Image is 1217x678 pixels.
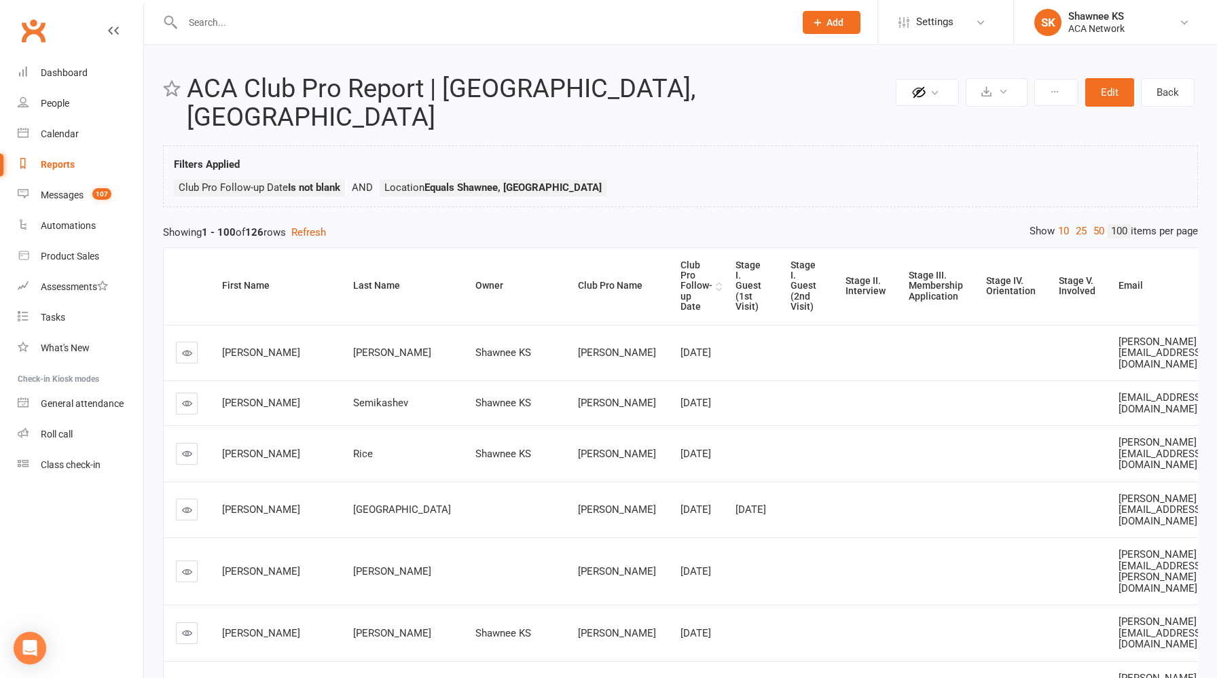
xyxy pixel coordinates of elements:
[475,397,531,409] span: Shawnee KS
[41,98,69,109] div: People
[202,226,236,238] strong: 1 - 100
[791,260,822,313] div: Stage I. Guest (2nd Visit)
[353,281,452,291] div: Last Name
[680,448,711,460] span: [DATE]
[475,448,531,460] span: Shawnee KS
[475,346,531,359] span: Shawnee KS
[353,346,431,359] span: [PERSON_NAME]
[680,565,711,577] span: [DATE]
[1119,336,1203,370] span: [PERSON_NAME][EMAIL_ADDRESS][DOMAIN_NAME]
[475,281,555,291] div: Owner
[1090,224,1108,238] a: 50
[827,17,843,28] span: Add
[353,448,373,460] span: Rice
[353,627,431,639] span: [PERSON_NAME]
[18,58,143,88] a: Dashboard
[578,281,657,291] div: Club Pro Name
[179,13,785,32] input: Search...
[1119,548,1203,594] span: [PERSON_NAME][EMAIL_ADDRESS][PERSON_NAME][DOMAIN_NAME]
[475,627,531,639] span: Shawnee KS
[41,251,99,262] div: Product Sales
[846,276,886,297] div: Stage II. Interview
[680,503,711,516] span: [DATE]
[222,448,300,460] span: [PERSON_NAME]
[578,397,656,409] span: [PERSON_NAME]
[1068,10,1125,22] div: Shawnee KS
[735,503,766,516] span: [DATE]
[424,181,602,194] strong: Equals Shawnee, [GEOGRAPHIC_DATA]
[18,241,143,272] a: Product Sales
[680,627,711,639] span: [DATE]
[18,88,143,119] a: People
[163,224,1198,240] div: Showing of rows
[986,276,1036,297] div: Stage IV. Orientation
[1085,78,1134,107] button: Edit
[1030,224,1198,238] div: Show items per page
[1119,281,1205,291] div: Email
[222,503,300,516] span: [PERSON_NAME]
[578,448,656,460] span: [PERSON_NAME]
[803,11,860,34] button: Add
[1108,224,1131,238] a: 100
[909,270,963,302] div: Stage III. Membership Application
[1059,276,1095,297] div: Stage V. Involved
[578,346,656,359] span: [PERSON_NAME]
[288,181,340,194] strong: Is not blank
[179,181,340,194] span: Club Pro Follow-up Date
[222,565,300,577] span: [PERSON_NAME]
[41,312,65,323] div: Tasks
[1141,78,1195,107] a: Back
[92,188,111,200] span: 107
[291,224,326,240] button: Refresh
[14,632,46,664] div: Open Intercom Messenger
[680,260,712,313] div: Club Pro Follow-up Date
[222,397,300,409] span: [PERSON_NAME]
[41,398,124,409] div: General attendance
[222,627,300,639] span: [PERSON_NAME]
[680,346,711,359] span: [DATE]
[1055,224,1072,238] a: 10
[245,226,264,238] strong: 126
[187,75,892,132] h2: ACA Club Pro Report | [GEOGRAPHIC_DATA], [GEOGRAPHIC_DATA]
[1119,493,1203,527] span: [PERSON_NAME][EMAIL_ADDRESS][DOMAIN_NAME]
[578,565,656,577] span: [PERSON_NAME]
[41,128,79,139] div: Calendar
[1119,615,1203,650] span: [PERSON_NAME][EMAIL_ADDRESS][DOMAIN_NAME]
[578,503,656,516] span: [PERSON_NAME]
[18,180,143,211] a: Messages 107
[353,565,431,577] span: [PERSON_NAME]
[18,333,143,363] a: What's New
[18,450,143,480] a: Class kiosk mode
[41,342,90,353] div: What's New
[41,159,75,170] div: Reports
[680,397,711,409] span: [DATE]
[916,7,953,37] span: Settings
[384,181,602,194] span: Location
[16,14,50,48] a: Clubworx
[41,429,73,440] div: Roll call
[18,119,143,149] a: Calendar
[18,302,143,333] a: Tasks
[18,149,143,180] a: Reports
[1068,22,1125,35] div: ACA Network
[41,67,88,78] div: Dashboard
[1034,9,1061,36] div: SK
[41,459,101,470] div: Class check-in
[18,211,143,241] a: Automations
[41,220,96,231] div: Automations
[41,281,108,292] div: Assessments
[18,389,143,419] a: General attendance kiosk mode
[353,503,451,516] span: [GEOGRAPHIC_DATA]
[222,346,300,359] span: [PERSON_NAME]
[1119,436,1203,471] span: [PERSON_NAME][EMAIL_ADDRESS][DOMAIN_NAME]
[353,397,408,409] span: Semikashev
[18,419,143,450] a: Roll call
[1072,224,1090,238] a: 25
[222,281,330,291] div: First Name
[1119,391,1203,415] span: [EMAIL_ADDRESS][DOMAIN_NAME]
[41,190,84,200] div: Messages
[174,158,240,171] strong: Filters Applied
[578,627,656,639] span: [PERSON_NAME]
[18,272,143,302] a: Assessments
[735,260,767,313] div: Stage I. Guest (1st Visit)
